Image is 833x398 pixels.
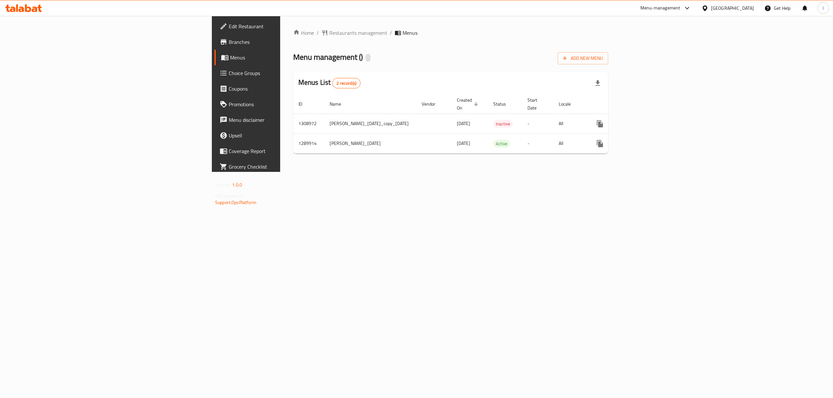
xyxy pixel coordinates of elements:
div: Total records count [332,78,361,88]
table: enhanced table [293,94,660,154]
span: Menu management ( ) [293,50,363,64]
a: Choice Groups [214,65,351,81]
a: Support.OpsPlatform [215,198,256,207]
a: Grocery Checklist [214,159,351,174]
span: Status [493,100,514,108]
span: Grocery Checklist [229,163,346,171]
button: Add New Menu [558,52,608,64]
span: Menus [403,29,417,37]
div: Menu-management [640,4,680,12]
td: [PERSON_NAME]_[DATE] [324,134,416,153]
span: [DATE] [457,119,470,128]
button: Change Status [608,136,623,151]
span: Coverage Report [229,147,346,155]
span: 1.0.0 [232,181,242,189]
a: Restaurants management [321,29,387,37]
nav: breadcrumb [293,29,608,37]
li: / [390,29,392,37]
a: Coupons [214,81,351,96]
span: Get support on: [215,192,245,200]
span: Name [330,100,349,108]
td: All [553,134,587,153]
span: l [823,5,824,12]
span: Coupons [229,85,346,93]
span: Branches [229,38,346,46]
span: Add New Menu [563,54,603,62]
div: [GEOGRAPHIC_DATA] [711,5,754,12]
h2: Menus List [298,78,361,88]
a: Menus [214,50,351,65]
a: Coverage Report [214,143,351,159]
span: Menus [230,54,346,61]
th: Actions [587,94,660,114]
button: more [592,116,608,132]
span: Vendor [422,100,444,108]
td: - [522,134,553,153]
span: 2 record(s) [333,80,360,86]
button: Change Status [608,116,623,132]
span: Active [493,140,510,148]
span: [DATE] [457,139,470,148]
button: more [592,136,608,151]
a: Branches [214,34,351,50]
td: - [522,114,553,134]
span: Version: [215,181,231,189]
span: Inactive [493,120,513,128]
span: Choice Groups [229,69,346,77]
a: Promotions [214,96,351,112]
span: Locale [559,100,579,108]
span: Menu disclaimer [229,116,346,124]
td: All [553,114,587,134]
a: Menu disclaimer [214,112,351,128]
a: Edit Restaurant [214,19,351,34]
span: ID [298,100,311,108]
span: Created On [457,96,480,112]
span: Edit Restaurant [229,22,346,30]
span: Upsell [229,132,346,139]
div: Export file [590,75,606,91]
span: Restaurants management [329,29,387,37]
span: Promotions [229,100,346,108]
a: Upsell [214,128,351,143]
td: [PERSON_NAME]_[DATE]_copy_[DATE] [324,114,416,134]
span: Start Date [527,96,546,112]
